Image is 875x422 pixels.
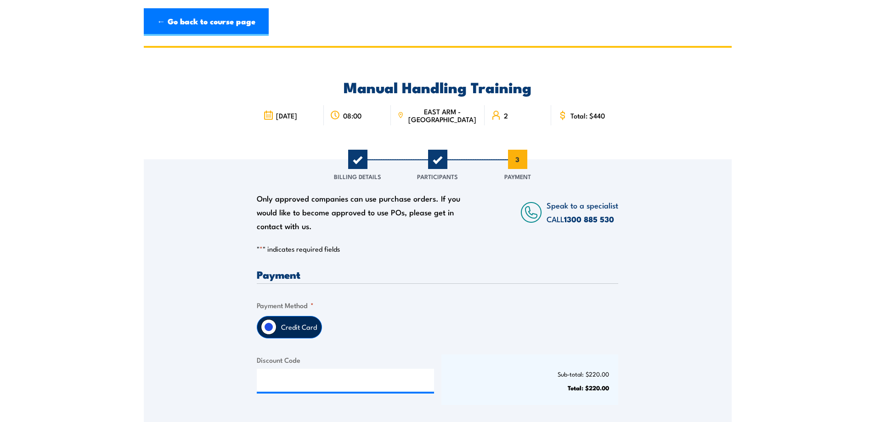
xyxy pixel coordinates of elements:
p: Sub-total: $220.00 [451,371,610,377]
label: Credit Card [277,316,322,338]
div: Only approved companies can use purchase orders. If you would like to become approved to use POs,... [257,191,465,233]
legend: Payment Method [257,300,314,310]
span: 3 [508,150,527,169]
strong: Total: $220.00 [568,383,609,392]
p: " " indicates required fields [257,244,618,253]
span: 2 [428,150,447,169]
span: 2 [504,112,508,119]
a: ← Go back to course page [144,8,269,36]
label: Discount Code [257,354,434,365]
h3: Payment [257,269,618,280]
span: Total: $440 [570,112,605,119]
a: 1300 885 530 [564,213,614,225]
span: Participants [417,172,458,181]
span: [DATE] [276,112,297,119]
h2: Manual Handling Training [257,80,618,93]
span: Speak to a specialist CALL [547,199,618,225]
span: 1 [348,150,367,169]
span: Payment [504,172,531,181]
span: 08:00 [343,112,361,119]
span: EAST ARM - [GEOGRAPHIC_DATA] [406,107,478,123]
span: Billing Details [334,172,381,181]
